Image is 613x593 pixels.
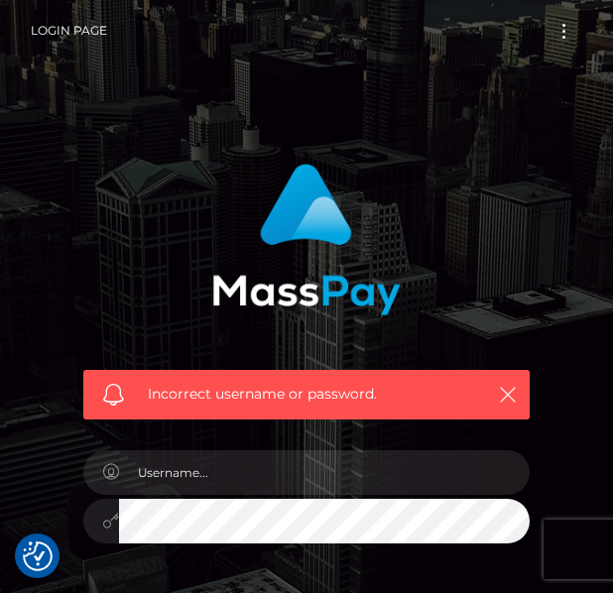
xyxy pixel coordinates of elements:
[23,541,53,571] img: Revisit consent button
[23,541,53,571] button: Consent Preferences
[148,384,470,405] span: Incorrect username or password.
[546,18,582,45] button: Toggle navigation
[212,164,401,315] img: MassPay Login
[119,450,530,495] input: Username...
[31,10,107,52] a: Login Page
